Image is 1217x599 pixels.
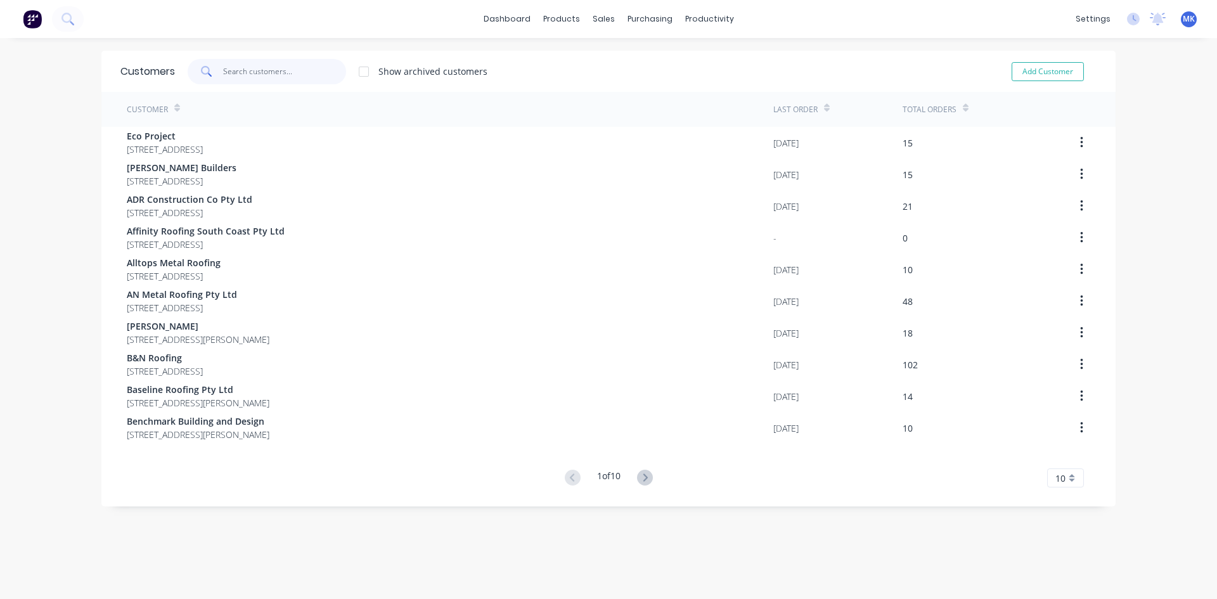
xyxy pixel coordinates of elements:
div: 10 [903,263,913,276]
span: [STREET_ADDRESS] [127,269,221,283]
div: [DATE] [773,200,799,213]
div: Show archived customers [378,65,487,78]
span: [STREET_ADDRESS] [127,238,285,251]
div: 10 [903,422,913,435]
span: Eco Project [127,129,203,143]
div: 0 [903,231,908,245]
span: [STREET_ADDRESS][PERSON_NAME] [127,396,269,409]
div: 1 of 10 [597,469,621,487]
div: [DATE] [773,422,799,435]
span: B&N Roofing [127,351,203,364]
div: settings [1069,10,1117,29]
span: [STREET_ADDRESS] [127,206,252,219]
div: Customer [127,104,168,115]
button: Add Customer [1012,62,1084,81]
div: sales [586,10,621,29]
div: 48 [903,295,913,308]
div: [DATE] [773,168,799,181]
div: - [773,231,776,245]
div: 21 [903,200,913,213]
span: [STREET_ADDRESS][PERSON_NAME] [127,333,269,346]
span: [PERSON_NAME] [127,319,269,333]
div: 15 [903,168,913,181]
div: [DATE] [773,358,799,371]
div: 14 [903,390,913,403]
div: purchasing [621,10,679,29]
span: MK [1183,13,1195,25]
div: [DATE] [773,295,799,308]
input: Search customers... [223,59,347,84]
span: [STREET_ADDRESS] [127,174,236,188]
img: Factory [23,10,42,29]
span: Benchmark Building and Design [127,415,269,428]
span: [STREET_ADDRESS] [127,364,203,378]
div: Total Orders [903,104,956,115]
div: [DATE] [773,263,799,276]
span: ADR Construction Co Pty Ltd [127,193,252,206]
div: Last Order [773,104,818,115]
span: [STREET_ADDRESS][PERSON_NAME] [127,428,269,441]
span: Affinity Roofing South Coast Pty Ltd [127,224,285,238]
div: [DATE] [773,136,799,150]
span: Baseline Roofing Pty Ltd [127,383,269,396]
span: Alltops Metal Roofing [127,256,221,269]
div: 102 [903,358,918,371]
span: [PERSON_NAME] Builders [127,161,236,174]
span: 10 [1055,472,1066,485]
div: 18 [903,326,913,340]
a: dashboard [477,10,537,29]
div: products [537,10,586,29]
div: [DATE] [773,390,799,403]
span: [STREET_ADDRESS] [127,143,203,156]
div: Customers [120,64,175,79]
span: AN Metal Roofing Pty Ltd [127,288,237,301]
div: 15 [903,136,913,150]
div: productivity [679,10,740,29]
div: [DATE] [773,326,799,340]
span: [STREET_ADDRESS] [127,301,237,314]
